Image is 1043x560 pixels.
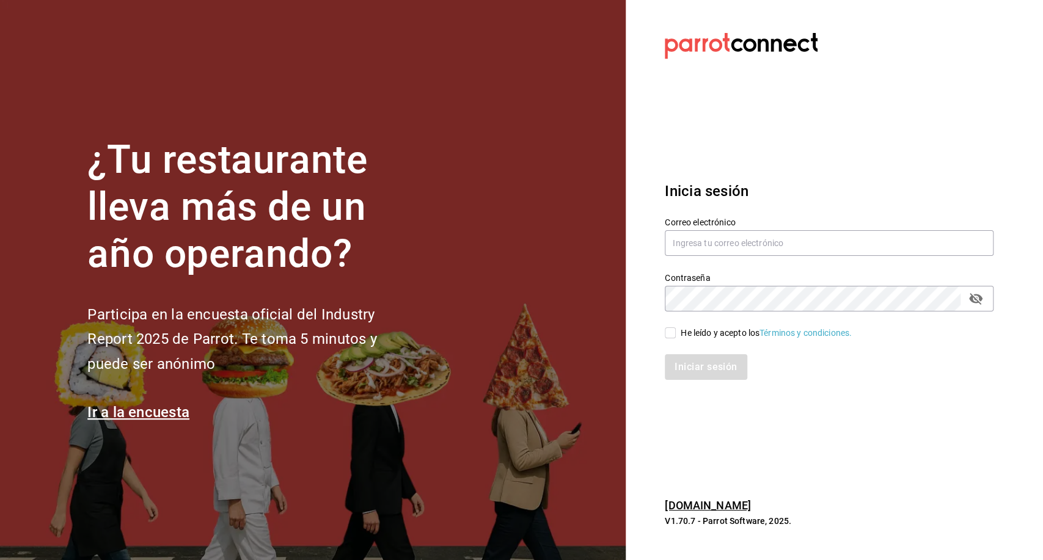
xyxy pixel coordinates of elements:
p: V1.70.7 - Parrot Software, 2025. [665,515,994,527]
h1: ¿Tu restaurante lleva más de un año operando? [87,137,417,277]
input: Ingresa tu correo electrónico [665,230,994,256]
a: [DOMAIN_NAME] [665,499,751,512]
label: Contraseña [665,274,994,282]
div: He leído y acepto los [681,327,852,340]
button: passwordField [965,288,986,309]
h2: Participa en la encuesta oficial del Industry Report 2025 de Parrot. Te toma 5 minutos y puede se... [87,302,417,377]
a: Ir a la encuesta [87,404,189,421]
label: Correo electrónico [665,218,994,227]
h3: Inicia sesión [665,180,994,202]
a: Términos y condiciones. [759,328,852,338]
